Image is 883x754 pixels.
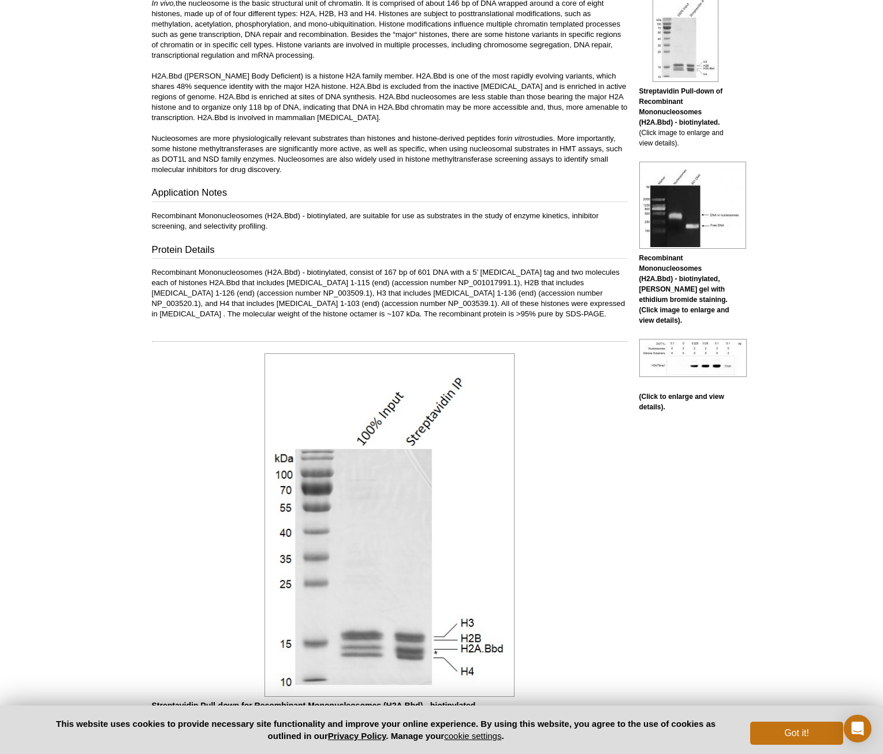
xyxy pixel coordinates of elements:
p: (Click image to enlarge and view details). [639,86,732,148]
b: Streptavidin Pull-down for Recombinant Mononucleosomes (H2A.Bbd) - biotinylated [152,701,476,710]
a: Privacy Policy [328,731,386,741]
img: Recombinant Mononucleosomes (H2A.Bbd) - biotinylated, DNA gel. [639,162,746,249]
img: Streptavidin Pull-down of Biotinylated Recombinant Mononucleosomes (H2A.Bbd) [264,353,515,697]
p: Recombinant Mononucleosomes (H2A.Bbd) - biotinylated, consist of 167 bp of 601 DNA with a 5’ [MED... [152,267,628,319]
button: cookie settings [444,731,501,741]
h3: Application Notes [152,186,628,202]
h3: Protein Details [152,243,628,259]
i: in vitro [506,134,529,143]
p: Recombinant Mononucleosomes (H2A.Bbd) - biotinylated, are suitable for use as substrates in the s... [152,211,628,232]
div: Open Intercom Messenger [844,715,871,742]
western: (Click to enlarge and view details). [639,393,724,411]
p: This website uses cookies to provide necessary site functionality and improve your online experie... [40,718,732,742]
b: Streptavidin Pull-down of Recombinant Mononucleosomes (H2A.Bbd) - biotinylated. [639,87,723,126]
p: Mononucleosomes (H2A.Bbd) were pulled down by streptavidin beads. Input mononucleosomes (Lane 1) ... [152,700,628,752]
button: Got it! [750,722,843,745]
b: Recombinant Mononucleosomes (H2A.Bbd) - biotinylated, [PERSON_NAME] gel with ethidium bromide sta... [639,254,729,324]
img: Western Blot Analysis for Recombinant Mononucleosomes (H2A.Bbd) - biotinylated. [639,339,747,377]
